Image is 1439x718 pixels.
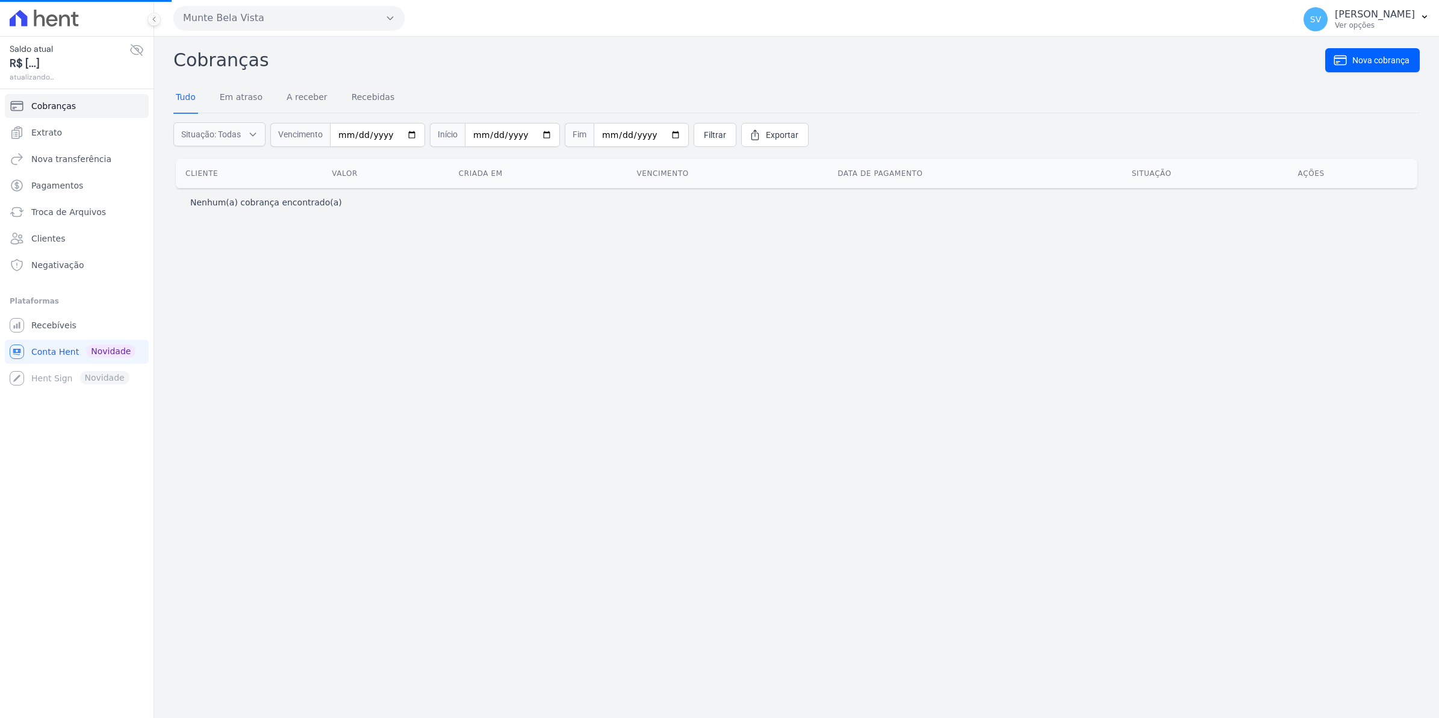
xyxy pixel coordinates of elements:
[5,94,149,118] a: Cobranças
[190,196,342,208] p: Nenhum(a) cobrança encontrado(a)
[10,55,129,72] span: R$ [...]
[173,83,198,114] a: Tudo
[31,259,84,271] span: Negativação
[1352,54,1409,66] span: Nova cobrança
[1294,2,1439,36] button: SV [PERSON_NAME] Ver opções
[10,94,144,390] nav: Sidebar
[766,129,798,141] span: Exportar
[627,159,828,188] th: Vencimento
[31,233,65,245] span: Clientes
[176,159,322,188] th: Cliente
[217,83,265,114] a: Em atraso
[5,313,149,337] a: Recebíveis
[31,126,62,139] span: Extrato
[86,345,135,358] span: Novidade
[322,159,449,188] th: Valor
[349,83,397,114] a: Recebidas
[828,159,1122,188] th: Data de pagamento
[1310,15,1321,23] span: SV
[5,147,149,171] a: Nova transferência
[181,128,241,140] span: Situação: Todas
[31,319,76,331] span: Recebíveis
[173,46,1325,73] h2: Cobranças
[31,179,83,192] span: Pagamentos
[10,72,129,83] span: atualizando...
[1335,8,1415,20] p: [PERSON_NAME]
[10,43,129,55] span: Saldo atual
[173,6,405,30] button: Munte Bela Vista
[5,340,149,364] a: Conta Hent Novidade
[565,123,594,147] span: Fim
[31,153,111,165] span: Nova transferência
[5,200,149,224] a: Troca de Arquivos
[31,346,79,358] span: Conta Hent
[31,100,76,112] span: Cobranças
[5,173,149,198] a: Pagamentos
[5,226,149,251] a: Clientes
[31,206,106,218] span: Troca de Arquivos
[741,123,809,147] a: Exportar
[10,294,144,308] div: Plataformas
[284,83,330,114] a: A receber
[449,159,627,188] th: Criada em
[694,123,736,147] a: Filtrar
[5,120,149,145] a: Extrato
[1325,48,1420,72] a: Nova cobrança
[5,253,149,277] a: Negativação
[270,123,330,147] span: Vencimento
[1288,159,1417,188] th: Ações
[1122,159,1288,188] th: Situação
[704,129,726,141] span: Filtrar
[173,122,266,146] button: Situação: Todas
[1335,20,1415,30] p: Ver opções
[430,123,465,147] span: Início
